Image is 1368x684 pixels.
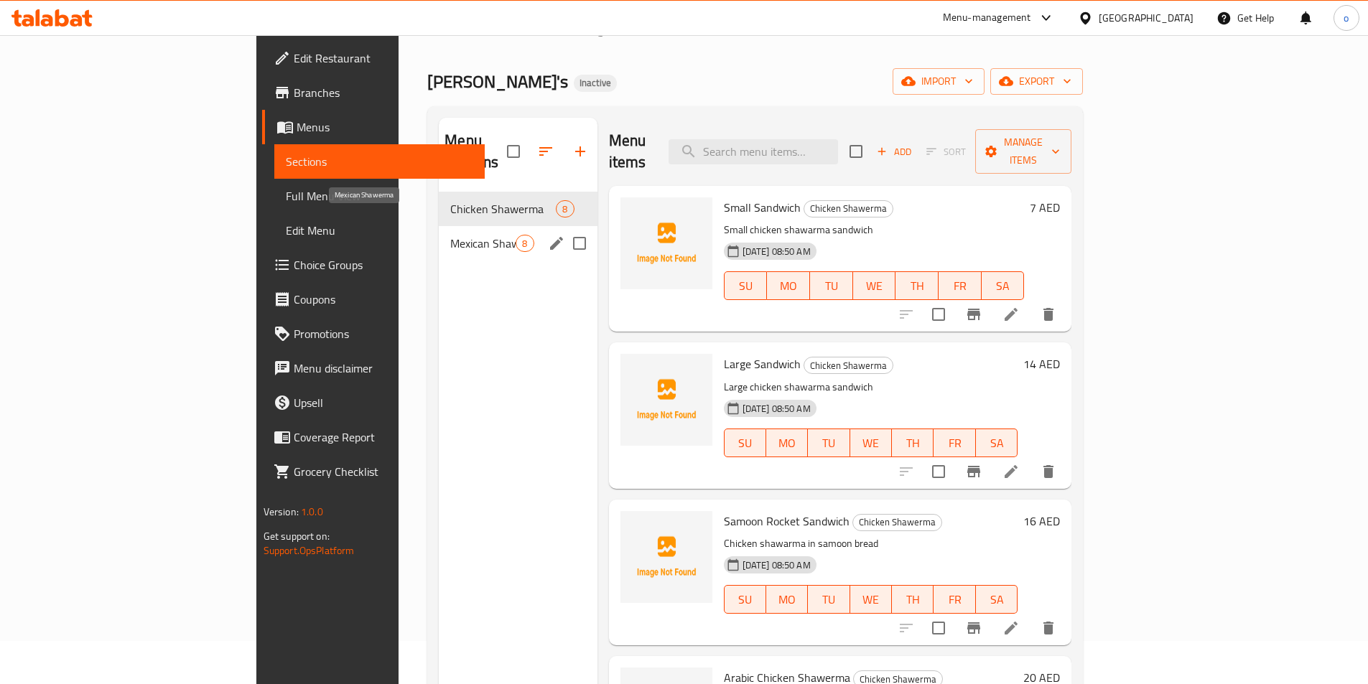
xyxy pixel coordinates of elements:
[724,353,801,375] span: Large Sandwich
[294,360,473,377] span: Menu disclaimer
[898,589,928,610] span: TH
[450,200,556,217] span: Chicken Shawerma
[274,213,485,248] a: Edit Menu
[943,9,1031,27] div: Menu-management
[939,589,969,610] span: FR
[724,378,1018,396] p: Large chicken shawarma sandwich
[262,282,485,317] a: Coupons
[957,611,991,645] button: Branch-specific-item
[294,463,473,480] span: Grocery Checklist
[767,271,810,300] button: MO
[262,110,485,144] a: Menus
[737,558,816,572] span: [DATE] 08:50 AM
[871,141,917,163] span: Add item
[264,541,355,560] a: Support.OpsPlatform
[898,433,928,454] span: TH
[286,222,473,239] span: Edit Menu
[724,585,766,614] button: SU
[982,589,1012,610] span: SA
[859,276,890,296] span: WE
[850,428,892,457] button: WE
[262,420,485,454] a: Coverage Report
[439,192,597,226] div: Chicken Shawerma8
[427,65,568,98] span: [PERSON_NAME]'s
[923,456,954,487] span: Select to update
[957,297,991,332] button: Branch-specific-item
[804,357,893,374] span: Chicken Shawerma
[730,433,760,454] span: SU
[737,245,816,258] span: [DATE] 08:50 AM
[923,299,954,329] span: Select to update
[262,351,485,385] a: Menu disclaimer
[804,357,893,374] div: Chicken Shawerma
[730,276,762,296] span: SU
[975,129,1071,174] button: Manage items
[990,68,1083,95] button: export
[772,589,802,610] span: MO
[724,510,850,532] span: Samoon Rocket Sandwich
[892,585,934,614] button: TH
[772,433,802,454] span: MO
[294,394,473,411] span: Upsell
[516,237,533,250] span: 8
[262,75,485,110] a: Branches
[804,200,893,217] div: Chicken Shawerma
[609,130,652,173] h2: Menu items
[546,233,567,254] button: edit
[439,186,597,266] nav: Menu sections
[944,276,976,296] span: FR
[939,433,969,454] span: FR
[895,271,939,300] button: TH
[850,585,892,614] button: WE
[773,276,804,296] span: MO
[286,153,473,170] span: Sections
[853,514,941,530] span: Chicken Shawerma
[557,202,573,216] span: 8
[707,22,712,39] li: /
[814,433,844,454] span: TU
[853,271,896,300] button: WE
[856,589,886,610] span: WE
[841,136,871,167] span: Select section
[450,235,516,252] span: Mexican Shawerma
[294,84,473,101] span: Branches
[804,200,893,217] span: Chicken Shawerma
[286,187,473,205] span: Full Menu View
[262,454,485,489] a: Grocery Checklist
[507,22,635,39] span: Restaurants management
[620,197,712,289] img: Small Sandwich
[816,276,847,296] span: TU
[427,21,1083,39] nav: breadcrumb
[556,200,574,217] div: items
[651,21,702,39] a: Menus
[724,271,768,300] button: SU
[893,68,985,95] button: import
[957,454,991,489] button: Branch-specific-item
[1002,72,1071,90] span: export
[934,585,975,614] button: FR
[1030,197,1060,217] h6: 7 AED
[264,502,299,521] span: Version:
[766,428,808,457] button: MO
[976,428,1018,457] button: SA
[490,21,635,39] a: Restaurants management
[294,291,473,308] span: Coupons
[875,144,913,160] span: Add
[724,221,1025,239] p: Small chicken shawarma sandwich
[498,136,529,167] span: Select all sections
[1031,611,1066,645] button: delete
[718,22,759,39] span: Sections
[620,354,712,446] img: Large Sandwich
[871,141,917,163] button: Add
[294,428,473,446] span: Coverage Report
[737,402,816,416] span: [DATE] 08:50 AM
[939,271,982,300] button: FR
[574,77,617,89] span: Inactive
[294,50,473,67] span: Edit Restaurant
[669,139,838,164] input: search
[724,197,801,218] span: Small Sandwich
[856,433,886,454] span: WE
[987,276,1019,296] span: SA
[904,72,973,90] span: import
